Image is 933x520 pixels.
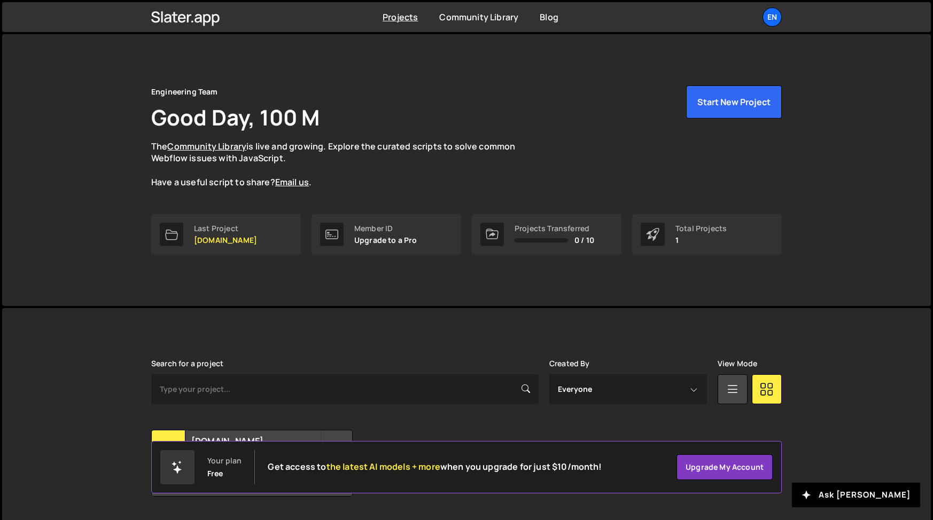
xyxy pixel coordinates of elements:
span: the latest AI models + more [326,461,440,472]
a: wo [DOMAIN_NAME] Created by 100 M 9 pages, last updated by 100 M 29 minutes ago [151,430,353,497]
div: Member ID [354,224,417,233]
button: Start New Project [686,85,782,119]
a: Community Library [439,11,518,23]
h1: Good Day, 100 M [151,103,320,132]
label: Created By [549,359,590,368]
a: Blog [540,11,558,23]
div: Free [207,469,223,478]
a: En [763,7,782,27]
a: Projects [383,11,418,23]
p: 1 [675,236,727,245]
div: wo [152,430,185,464]
h2: Get access to when you upgrade for just $10/month! [268,462,602,472]
a: Upgrade my account [677,454,773,480]
div: Engineering Team [151,85,218,98]
div: Total Projects [675,224,727,233]
p: The is live and growing. Explore the curated scripts to solve common Webflow issues with JavaScri... [151,140,536,188]
p: Upgrade to a Pro [354,236,417,245]
a: Community Library [167,140,246,152]
input: Type your project... [151,374,539,404]
div: Last Project [194,224,257,233]
span: 0 / 10 [574,236,594,245]
label: View Mode [718,359,757,368]
div: Projects Transferred [515,224,594,233]
h2: [DOMAIN_NAME] [191,435,320,447]
a: Last Project [DOMAIN_NAME] [151,214,301,255]
p: [DOMAIN_NAME] [194,236,257,245]
a: Email us [275,176,309,188]
div: Your plan [207,456,242,465]
button: Ask [PERSON_NAME] [792,483,920,507]
label: Search for a project [151,359,223,368]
